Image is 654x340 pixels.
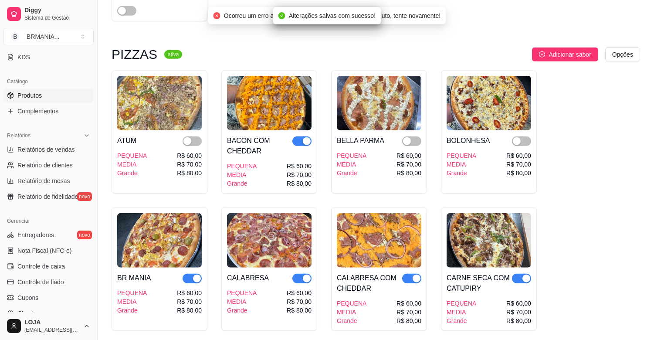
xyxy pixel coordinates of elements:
div: Grande [447,316,476,325]
div: R$ 70,00 [177,160,202,169]
div: Grande [117,306,147,315]
div: R$ 60,00 [287,289,312,297]
div: MEDIA [117,160,147,169]
div: PEQUENA [447,299,476,308]
div: BOLONHESA [447,136,490,146]
div: Grande [227,179,257,188]
a: Relatórios de vendas [3,143,94,156]
span: plus-circle [539,51,545,58]
a: Controle de fiado [3,275,94,289]
div: MEDIA [337,308,366,316]
div: BR MANIA [117,273,151,283]
div: CALABRESA [227,273,269,283]
div: Grande [337,316,366,325]
div: R$ 70,00 [287,170,312,179]
div: PEQUENA [337,151,366,160]
div: R$ 70,00 [506,160,531,169]
span: Ocorreu um erro ao alterar o status de visibilidade do produto, tente novamente! [224,12,441,19]
span: Relatório de clientes [17,161,73,170]
div: BRMANIA ... [27,32,59,41]
a: DiggySistema de Gestão [3,3,94,24]
div: R$ 60,00 [396,151,421,160]
span: Cupons [17,293,38,302]
div: CARNE SECA COM CATUPIRY [447,273,512,294]
div: MEDIA [447,308,476,316]
div: Catálogo [3,75,94,88]
div: PEQUENA [337,299,366,308]
span: Adicionar sabor [549,50,591,59]
div: R$ 80,00 [506,316,531,325]
div: BACON COM CHEDDAR [227,136,292,156]
span: Opções [612,50,633,59]
div: R$ 80,00 [287,306,312,315]
button: LOJA[EMAIL_ADDRESS][DOMAIN_NAME] [3,316,94,337]
div: R$ 70,00 [396,308,421,316]
span: check-circle [278,12,285,19]
span: Diggy [24,7,90,14]
a: Cupons [3,291,94,305]
div: R$ 70,00 [396,160,421,169]
sup: ativa [164,50,182,59]
a: Clientes [3,306,94,320]
span: close-circle [213,12,220,19]
div: R$ 80,00 [177,169,202,177]
div: CALABRESA COM CHEDDAR [337,273,402,294]
div: PEQUENA [117,151,147,160]
span: Entregadores [17,231,54,239]
span: Sistema de Gestão [24,14,90,21]
div: R$ 70,00 [287,297,312,306]
div: PEQUENA [117,289,147,297]
span: Alterações salvas com sucesso! [289,12,376,19]
span: Controle de caixa [17,262,65,271]
img: product-image [447,76,531,130]
div: Grande [117,169,147,177]
a: Relatório de clientes [3,158,94,172]
a: Entregadoresnovo [3,228,94,242]
div: R$ 70,00 [506,308,531,316]
div: ATUM [117,136,136,146]
h3: PIZZAS [112,49,157,60]
a: Produtos [3,88,94,102]
button: Opções [605,48,640,61]
div: PEQUENA [227,289,257,297]
span: Relatório de mesas [17,177,70,185]
a: Relatório de mesas [3,174,94,188]
div: MEDIA [337,160,366,169]
div: Grande [227,306,257,315]
span: Relatórios de vendas [17,145,75,154]
a: Relatório de fidelidadenovo [3,190,94,204]
img: product-image [117,76,202,130]
div: R$ 60,00 [177,289,202,297]
img: product-image [447,213,531,268]
span: KDS [17,53,30,61]
div: R$ 60,00 [287,162,312,170]
img: product-image [337,76,421,130]
span: [EMAIL_ADDRESS][DOMAIN_NAME] [24,326,80,333]
div: MEDIA [227,170,257,179]
button: Select a team [3,28,94,45]
span: Relatórios [7,132,30,139]
div: R$ 60,00 [506,299,531,308]
div: Grande [447,169,476,177]
span: Nota Fiscal (NFC-e) [17,246,71,255]
div: PEQUENA [227,162,257,170]
div: R$ 60,00 [396,299,421,308]
div: R$ 70,00 [177,297,202,306]
img: product-image [337,213,421,268]
div: R$ 60,00 [506,151,531,160]
div: R$ 80,00 [177,306,202,315]
div: R$ 60,00 [177,151,202,160]
img: product-image [117,213,202,268]
span: Relatório de fidelidade [17,192,78,201]
div: R$ 80,00 [396,316,421,325]
div: MEDIA [447,160,476,169]
span: Produtos [17,91,42,100]
a: Controle de caixa [3,259,94,273]
span: LOJA [24,319,80,326]
a: KDS [3,50,94,64]
div: MEDIA [227,297,257,306]
div: PEQUENA [447,151,476,160]
div: MEDIA [117,297,147,306]
span: Complementos [17,107,58,116]
img: product-image [227,76,312,130]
